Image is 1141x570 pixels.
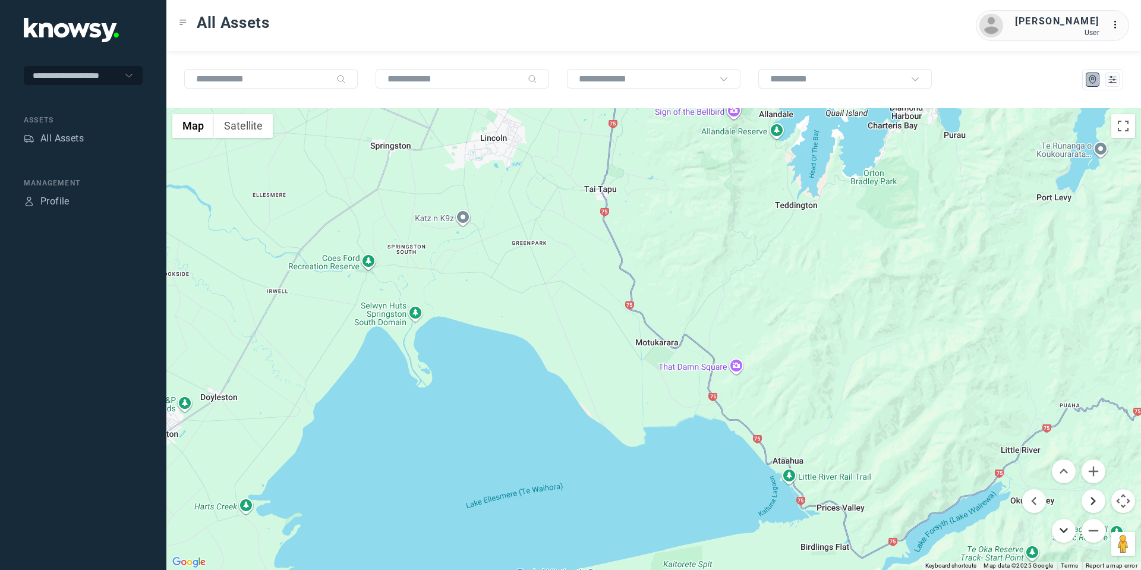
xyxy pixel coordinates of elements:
a: Terms (opens in new tab) [1061,562,1079,569]
div: : [1111,18,1126,34]
div: Assets [24,115,143,125]
div: Map [1088,74,1098,85]
button: Keyboard shortcuts [925,562,976,570]
button: Move right [1082,489,1105,513]
div: Assets [24,133,34,144]
tspan: ... [1112,20,1124,29]
button: Move down [1052,519,1076,543]
a: ProfileProfile [24,194,70,209]
div: User [1015,29,1099,37]
button: Zoom in [1082,459,1105,483]
div: : [1111,18,1126,32]
div: Profile [40,194,70,209]
button: Zoom out [1082,519,1105,543]
div: Search [336,74,346,84]
div: [PERSON_NAME] [1015,14,1099,29]
div: Profile [24,196,34,207]
button: Map camera controls [1111,489,1135,513]
div: List [1107,74,1118,85]
div: Search [528,74,537,84]
div: Management [24,178,143,188]
a: Open this area in Google Maps (opens a new window) [169,555,209,570]
a: Report a map error [1086,562,1137,569]
span: Map data ©2025 Google [984,562,1053,569]
div: Toggle Menu [179,18,187,27]
button: Drag Pegman onto the map to open Street View [1111,532,1135,556]
button: Move left [1022,489,1046,513]
button: Show satellite imagery [214,114,273,138]
span: All Assets [197,12,270,33]
button: Show street map [172,114,214,138]
a: AssetsAll Assets [24,131,84,146]
img: Google [169,555,209,570]
button: Move up [1052,459,1076,483]
div: All Assets [40,131,84,146]
img: avatar.png [979,14,1003,37]
img: Application Logo [24,18,119,42]
button: Toggle fullscreen view [1111,114,1135,138]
